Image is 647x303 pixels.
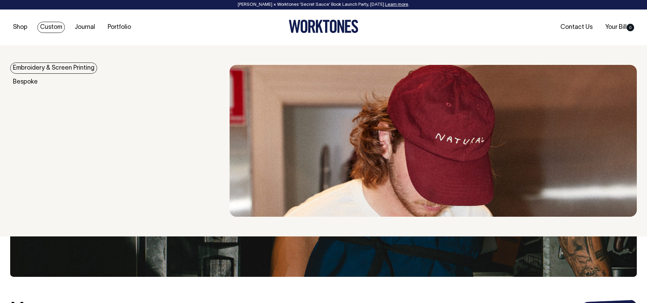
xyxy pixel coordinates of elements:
[385,3,408,7] a: Learn more
[558,22,595,33] a: Contact Us
[72,22,98,33] a: Journal
[7,2,640,7] div: [PERSON_NAME] × Worktones ‘Secret Sauce’ Book Launch Party, [DATE]. .
[105,22,134,33] a: Portfolio
[603,22,637,33] a: Your Bill0
[37,22,65,33] a: Custom
[10,63,97,74] a: Embroidery & Screen Printing
[10,76,40,88] a: Bespoke
[230,65,637,217] img: embroidery & Screen Printing
[10,22,30,33] a: Shop
[627,24,634,31] span: 0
